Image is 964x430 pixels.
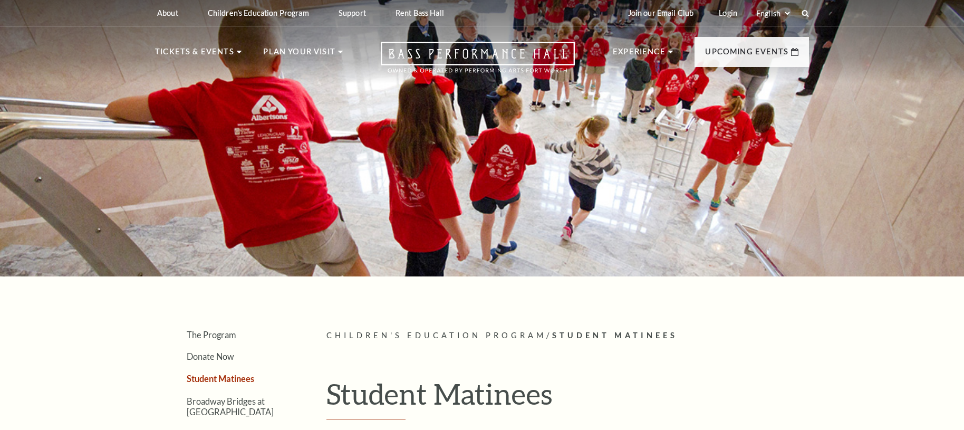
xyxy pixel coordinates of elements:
[326,329,809,342] p: /
[263,45,335,64] p: Plan Your Visit
[613,45,666,64] p: Experience
[187,351,234,361] a: Donate Now
[326,331,546,340] span: Children's Education Program
[396,8,444,17] p: Rent Bass Hall
[326,377,809,420] h1: Student Matinees
[187,374,254,384] a: Student Matinees
[157,8,178,17] p: About
[339,8,366,17] p: Support
[208,8,309,17] p: Children's Education Program
[705,45,788,64] p: Upcoming Events
[754,8,792,18] select: Select:
[155,45,234,64] p: Tickets & Events
[187,396,274,416] a: Broadway Bridges at [GEOGRAPHIC_DATA]
[552,331,678,340] span: Student Matinees
[187,330,236,340] a: The Program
